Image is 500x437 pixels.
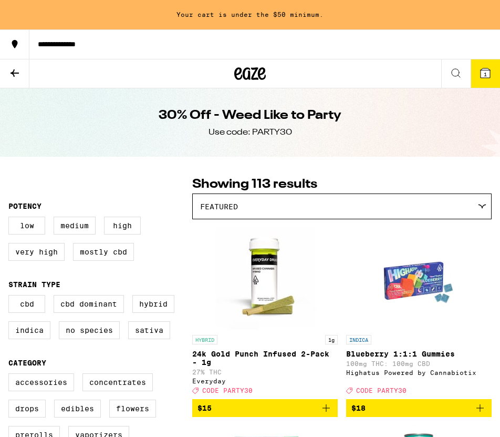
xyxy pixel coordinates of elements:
[192,350,338,367] p: 24k Gold Punch Infused 2-Pack - 1g
[59,321,120,339] label: No Species
[192,176,492,194] p: Showing 113 results
[8,202,41,210] legend: Potency
[8,243,65,261] label: Very High
[192,225,338,399] a: Open page for 24k Gold Punch Infused 2-Pack - 1g from Everyday
[346,335,371,344] p: INDICA
[8,321,50,339] label: Indica
[54,217,96,235] label: Medium
[346,350,492,358] p: Blueberry 1:1:1 Gummies
[8,359,46,367] legend: Category
[8,280,60,289] legend: Strain Type
[159,107,341,125] h1: 30% Off - Weed Like to Party
[346,225,492,399] a: Open page for Blueberry 1:1:1 Gummies from Highatus Powered by Cannabiotix
[367,225,472,330] img: Highatus Powered by Cannabiotix - Blueberry 1:1:1 Gummies
[192,335,217,344] p: HYBRID
[346,360,492,367] p: 100mg THC: 100mg CBD
[351,404,366,412] span: $18
[192,369,338,375] p: 27% THC
[109,400,156,418] label: Flowers
[209,127,292,138] div: Use code: PARTY30
[6,7,76,16] span: Hi. Need any help?
[132,295,174,313] label: Hybrid
[484,71,487,77] span: 1
[128,321,170,339] label: Sativa
[54,400,101,418] label: Edibles
[104,217,141,235] label: High
[356,387,407,394] span: CODE PARTY30
[197,404,212,412] span: $15
[8,217,45,235] label: Low
[8,400,46,418] label: Drops
[200,202,238,211] span: Featured
[73,243,134,261] label: Mostly CBD
[54,295,124,313] label: CBD Dominant
[192,399,338,417] button: Add to bag
[325,335,338,344] p: 1g
[346,399,492,417] button: Add to bag
[471,59,500,88] button: 1
[8,295,45,313] label: CBD
[192,378,338,384] div: Everyday
[82,373,153,391] label: Concentrates
[8,373,74,391] label: Accessories
[346,369,492,376] div: Highatus Powered by Cannabiotix
[202,387,253,394] span: CODE PARTY30
[213,225,318,330] img: Everyday - 24k Gold Punch Infused 2-Pack - 1g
